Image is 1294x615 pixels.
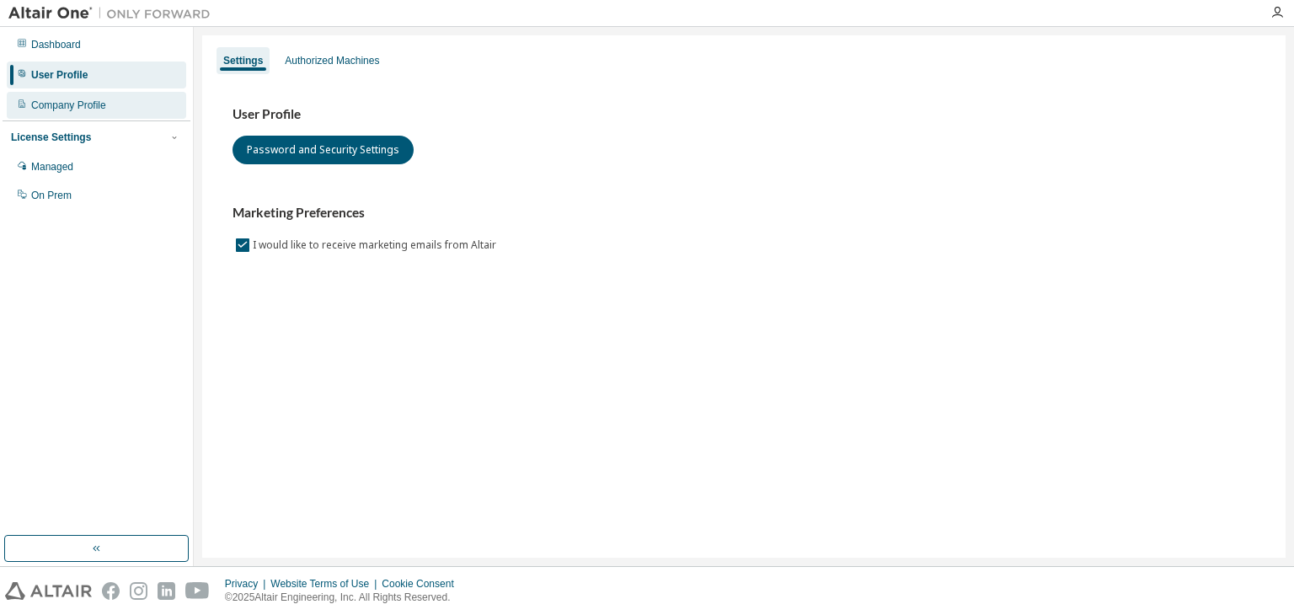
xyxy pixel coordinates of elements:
[8,5,219,22] img: Altair One
[223,54,263,67] div: Settings
[31,99,106,112] div: Company Profile
[285,54,379,67] div: Authorized Machines
[233,205,1255,222] h3: Marketing Preferences
[11,131,91,144] div: License Settings
[158,582,175,600] img: linkedin.svg
[31,68,88,82] div: User Profile
[382,577,463,591] div: Cookie Consent
[185,582,210,600] img: youtube.svg
[225,577,270,591] div: Privacy
[270,577,382,591] div: Website Terms of Use
[31,38,81,51] div: Dashboard
[102,582,120,600] img: facebook.svg
[31,189,72,202] div: On Prem
[253,235,500,255] label: I would like to receive marketing emails from Altair
[233,136,414,164] button: Password and Security Settings
[31,160,73,174] div: Managed
[5,582,92,600] img: altair_logo.svg
[225,591,464,605] p: © 2025 Altair Engineering, Inc. All Rights Reserved.
[130,582,147,600] img: instagram.svg
[233,106,1255,123] h3: User Profile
